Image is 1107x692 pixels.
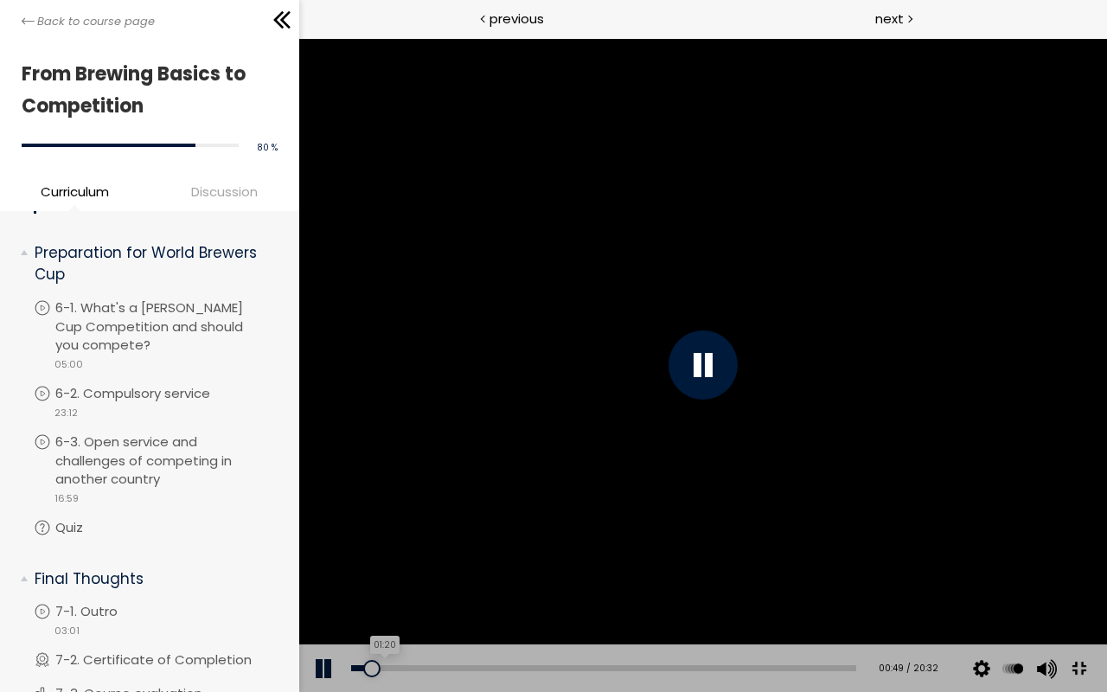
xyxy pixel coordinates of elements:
[22,13,155,30] a: Back to course page
[54,357,83,372] span: 05:00
[701,606,726,655] button: Play back rate
[573,624,639,638] div: 00:49 / 20:32
[71,598,100,617] div: 01:20
[22,58,269,123] h1: From Brewing Basics to Competition
[669,606,695,655] button: Video quality
[875,9,904,29] span: next
[37,13,155,30] span: Back to course page
[35,568,278,590] p: Final Thoughts
[41,182,109,202] span: Curriculum
[35,242,278,285] p: Preparation for World Brewers Cup
[55,298,291,355] p: 6-1. What's a [PERSON_NAME] Cup Competition and should you compete?
[732,606,758,655] button: Volume
[257,141,278,154] span: 80 %
[698,606,729,655] div: Change playback rate
[490,9,544,29] span: previous
[154,182,295,202] span: Discussion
